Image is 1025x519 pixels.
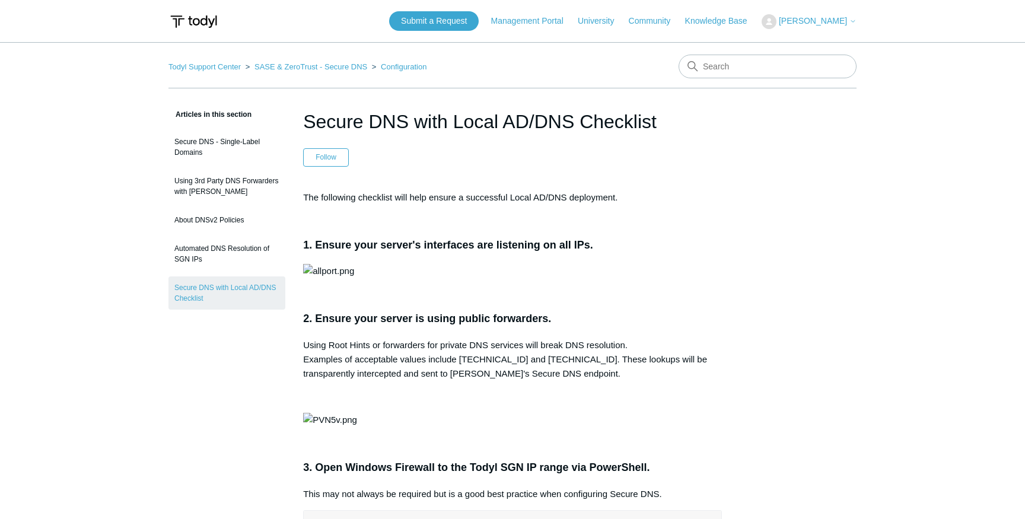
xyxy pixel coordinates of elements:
li: SASE & ZeroTrust - Secure DNS [243,62,370,71]
span: [PERSON_NAME] [779,16,847,26]
h3: 1. Ensure your server's interfaces are listening on all IPs. [303,237,722,254]
p: This may not always be required but is a good best practice when configuring Secure DNS. [303,487,722,501]
a: Secure DNS with Local AD/DNS Checklist [168,276,285,310]
li: Todyl Support Center [168,62,243,71]
h3: 2. Ensure your server is using public forwarders. [303,310,722,327]
a: University [578,15,626,27]
img: PVN5v.png [303,413,357,427]
p: The following checklist will help ensure a successful Local AD/DNS deployment. [303,190,722,205]
img: Todyl Support Center Help Center home page [168,11,219,33]
li: Configuration [370,62,427,71]
h3: 3. Open Windows Firewall to the Todyl SGN IP range via PowerShell. [303,459,722,476]
a: Knowledge Base [685,15,759,27]
a: About DNSv2 Policies [168,209,285,231]
a: Management Portal [491,15,575,27]
p: Using Root Hints or forwarders for private DNS services will break DNS resolution. Examples of ac... [303,338,722,381]
input: Search [679,55,857,78]
a: SASE & ZeroTrust - Secure DNS [254,62,367,71]
a: Todyl Support Center [168,62,241,71]
a: Configuration [381,62,426,71]
a: Secure DNS - Single-Label Domains [168,130,285,164]
a: Automated DNS Resolution of SGN IPs [168,237,285,270]
button: Follow Article [303,148,349,166]
a: Community [629,15,683,27]
a: Using 3rd Party DNS Forwarders with [PERSON_NAME] [168,170,285,203]
img: allport.png [303,264,354,278]
button: [PERSON_NAME] [762,14,857,29]
a: Submit a Request [389,11,479,31]
span: Articles in this section [168,110,252,119]
h1: Secure DNS with Local AD/DNS Checklist [303,107,722,136]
